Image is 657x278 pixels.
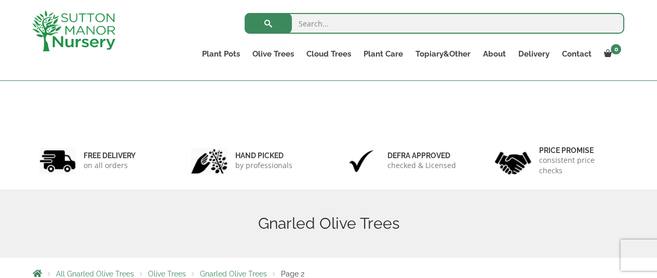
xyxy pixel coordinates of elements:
a: Plant Care [357,47,409,61]
a: 0 [598,47,624,61]
p: on all orders [84,160,136,171]
h6: hand picked [235,151,292,160]
p: checked & Licensed [387,160,456,171]
img: logo [32,10,115,51]
a: Olive Trees [148,270,186,278]
p: consistent price checks [539,155,618,176]
nav: Breadcrumbs [33,269,625,277]
input: Search... [245,13,624,34]
h6: Defra approved [387,151,456,160]
a: Plant Pots [196,47,246,61]
img: 2.jpg [191,148,227,174]
p: by professionals [235,160,292,171]
a: Gnarled Olive Trees [200,270,267,278]
h6: FREE DELIVERY [84,151,136,160]
a: Cloud Trees [300,47,357,61]
h6: Price promise [539,146,618,155]
a: Topiary&Other [409,47,477,61]
a: Olive Trees [246,47,300,61]
a: Contact [556,47,598,61]
span: 0 [611,44,621,54]
img: 4.jpg [495,145,531,177]
a: Delivery [512,47,556,61]
a: About [477,47,512,61]
a: All Gnarled Olive Trees [56,270,134,278]
h1: Gnarled Olive Trees [33,214,625,233]
span: Page 2 [281,270,304,278]
img: 3.jpg [343,148,380,174]
img: 1.jpg [39,148,76,174]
